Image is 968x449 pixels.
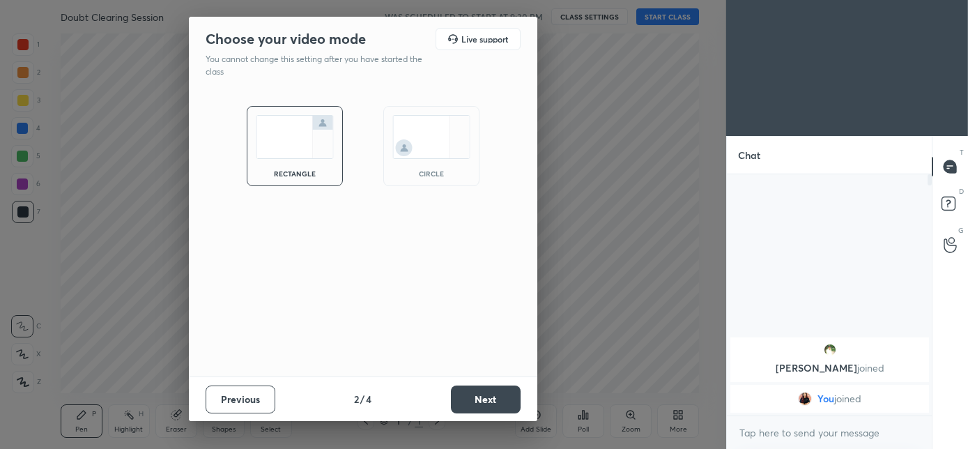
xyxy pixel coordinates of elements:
[959,186,964,197] p: D
[267,170,323,177] div: rectangle
[739,363,921,374] p: [PERSON_NAME]
[206,386,275,413] button: Previous
[856,361,884,374] span: joined
[822,343,836,357] img: 3
[461,35,508,43] h5: Live support
[451,386,521,413] button: Next
[727,137,771,174] p: Chat
[960,147,964,158] p: T
[256,115,334,159] img: normalScreenIcon.ae25ed63.svg
[206,30,366,48] h2: Choose your video mode
[354,392,359,406] h4: 2
[366,392,371,406] h4: 4
[817,393,834,404] span: You
[206,53,431,78] p: You cannot change this setting after you have started the class
[958,225,964,236] p: G
[404,170,459,177] div: circle
[834,393,861,404] span: joined
[360,392,364,406] h4: /
[727,335,932,416] div: grid
[392,115,470,159] img: circleScreenIcon.acc0effb.svg
[798,392,812,406] img: 05514626b3584cb8bf974ab8136fe915.jpg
